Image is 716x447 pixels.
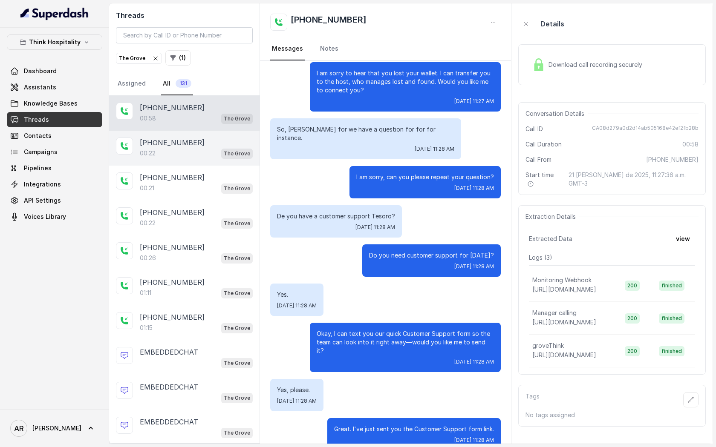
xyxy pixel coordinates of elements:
[671,231,695,246] button: view
[355,224,395,231] span: [DATE] 11:28 AM
[270,37,305,60] a: Messages
[532,351,596,358] span: [URL][DOMAIN_NAME]
[224,254,250,263] p: The Grove
[334,425,494,433] p: Great. I've just sent you the Customer Support form link.
[625,281,640,291] span: 200
[224,289,250,298] p: The Grove
[569,171,699,188] span: 21 [PERSON_NAME] de 2025, 11:27:36 a.m. GMT-3
[224,115,250,123] p: The Grove
[7,128,102,143] a: Contacts
[140,324,153,332] p: 01:15
[525,212,579,221] span: Extraction Details
[525,140,562,149] span: Call Duration
[454,263,494,270] span: [DATE] 11:28 AM
[7,209,102,224] a: Voices Library
[659,281,684,291] span: finished
[529,253,695,262] p: Logs ( 3 )
[140,289,151,297] p: 01:11
[165,50,191,66] button: (1)
[7,177,102,192] a: Integrations
[7,63,102,79] a: Dashboard
[7,96,102,111] a: Knowledge Bases
[29,37,81,47] p: Think Hospitality
[625,346,640,356] span: 200
[224,324,250,332] p: The Grove
[646,155,699,164] span: [PHONE_NUMBER]
[24,99,78,108] span: Knowledge Bases
[24,164,52,172] span: Pipelines
[116,72,253,95] nav: Tabs
[140,172,205,183] p: [PHONE_NUMBER]
[24,148,58,156] span: Campaigns
[277,212,395,221] p: De you have a customer support Tesoro?
[540,19,564,29] p: Details
[224,394,250,402] p: The Grove
[356,173,494,181] p: I am sorry, can you please repeat your question?
[14,424,24,433] text: AR
[24,196,61,205] span: API Settings
[415,146,454,152] span: [DATE] 11:28 AM
[532,276,592,284] p: Monitoring Webhook
[454,437,494,444] span: [DATE] 11:28 AM
[277,386,317,394] p: Yes, please.
[140,138,205,148] p: [PHONE_NUMBER]
[140,277,205,287] p: [PHONE_NUMBER]
[24,67,57,75] span: Dashboard
[224,149,250,158] p: The Grove
[24,212,66,221] span: Voices Library
[317,69,494,95] p: I am sorry to hear that you lost your wallet. I can transfer you to the host, who manages lost an...
[20,7,89,20] img: light.svg
[7,80,102,95] a: Assistants
[161,72,193,95] a: All131
[592,125,699,133] span: CA08d279a0d2d14ab505168e42ef2fb28b
[140,417,198,427] p: EMBEDDEDCHAT
[140,103,205,113] p: [PHONE_NUMBER]
[532,309,577,317] p: Manager calling
[291,14,367,31] h2: [PHONE_NUMBER]
[454,98,494,105] span: [DATE] 11:27 AM
[532,341,564,350] p: groveThink
[7,144,102,160] a: Campaigns
[24,115,49,124] span: Threads
[529,235,572,243] span: Extracted Data
[140,242,205,252] p: [PHONE_NUMBER]
[625,313,640,324] span: 200
[532,318,596,326] span: [URL][DOMAIN_NAME]
[659,346,684,356] span: finished
[24,180,61,189] span: Integrations
[270,37,501,60] nav: Tabs
[116,72,147,95] a: Assigned
[224,219,250,228] p: The Grove
[525,411,699,419] p: No tags assigned
[116,27,253,43] input: Search by Call ID or Phone Number
[525,171,562,188] span: Start time
[7,416,102,440] a: [PERSON_NAME]
[317,330,494,355] p: Okay, I can text you our quick Customer Support form so the team can look into it right away—woul...
[140,254,156,262] p: 00:26
[224,359,250,367] p: The Grove
[119,54,159,63] div: The Grove
[7,112,102,127] a: Threads
[549,60,646,69] span: Download call recording securely
[525,155,551,164] span: Call From
[224,184,250,193] p: The Grove
[24,132,52,140] span: Contacts
[140,184,154,192] p: 00:21
[32,424,81,433] span: [PERSON_NAME]
[454,358,494,365] span: [DATE] 11:28 AM
[532,58,545,71] img: Lock Icon
[277,398,317,404] span: [DATE] 11:28 AM
[7,34,102,50] button: Think Hospitality
[532,286,596,293] span: [URL][DOMAIN_NAME]
[116,53,162,64] button: The Grove
[525,109,588,118] span: Conversation Details
[525,125,543,133] span: Call ID
[7,193,102,208] a: API Settings
[7,160,102,176] a: Pipelines
[140,149,156,158] p: 00:22
[140,207,205,218] p: [PHONE_NUMBER]
[682,140,699,149] span: 00:58
[659,313,684,324] span: finished
[224,429,250,437] p: The Grove
[277,302,317,309] span: [DATE] 11:28 AM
